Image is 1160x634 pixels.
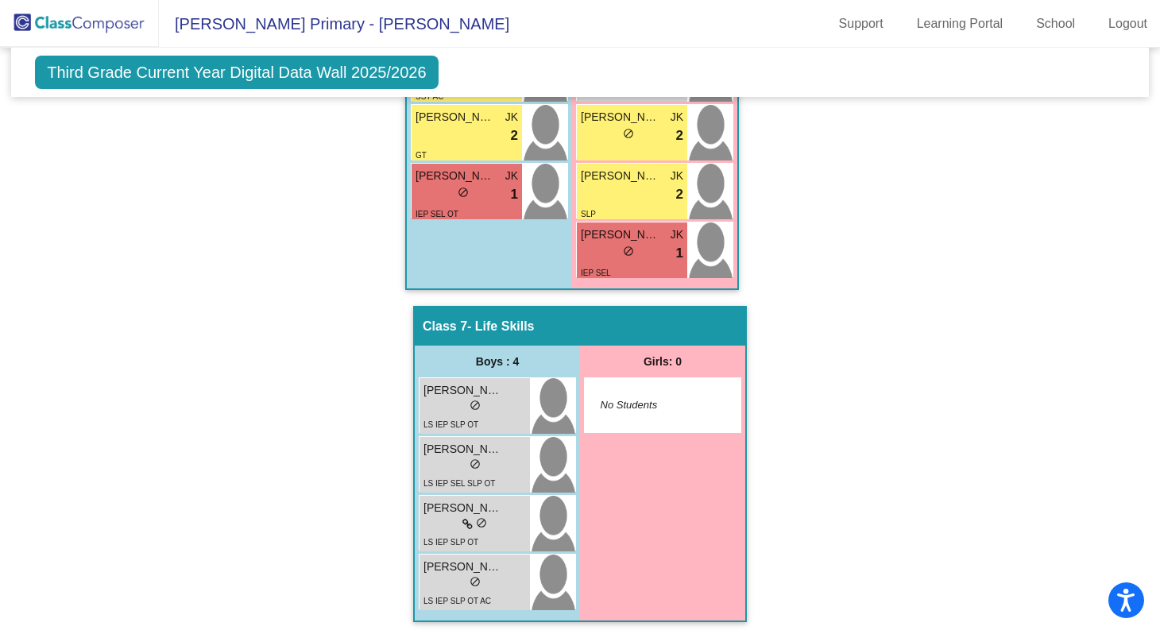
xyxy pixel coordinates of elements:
[581,210,596,218] span: SLP
[423,479,495,488] span: LS IEP SEL SLP OT
[415,346,580,377] div: Boys : 4
[676,243,683,264] span: 1
[416,210,458,218] span: IEP SEL OT
[416,151,427,160] span: GT
[671,109,683,126] span: JK
[623,245,634,257] span: do_not_disturb_alt
[505,168,518,184] span: JK
[467,319,534,334] span: - Life Skills
[511,184,518,205] span: 1
[671,168,683,184] span: JK
[581,168,660,184] span: [PERSON_NAME]
[671,226,683,243] span: JK
[601,397,700,413] span: No Students
[904,11,1016,37] a: Learning Portal
[423,538,478,547] span: LS IEP SLP OT
[423,382,503,399] span: [PERSON_NAME]
[416,109,495,126] span: [PERSON_NAME] [PERSON_NAME]
[505,109,518,126] span: JK
[1096,11,1160,37] a: Logout
[470,576,481,587] span: do_not_disturb_alt
[470,458,481,470] span: do_not_disturb_alt
[581,109,660,126] span: [PERSON_NAME]
[423,500,503,516] span: [PERSON_NAME]
[676,126,683,146] span: 2
[458,187,469,198] span: do_not_disturb_alt
[35,56,438,89] span: Third Grade Current Year Digital Data Wall 2025/2026
[676,184,683,205] span: 2
[1023,11,1088,37] a: School
[423,420,478,429] span: LS IEP SLP OT
[470,400,481,411] span: do_not_disturb_alt
[416,168,495,184] span: [PERSON_NAME]
[476,517,487,528] span: do_not_disturb_alt
[581,269,611,277] span: IEP SEL
[511,126,518,146] span: 2
[623,128,634,139] span: do_not_disturb_alt
[826,11,896,37] a: Support
[580,346,745,377] div: Girls: 0
[581,226,660,243] span: [PERSON_NAME]
[423,319,467,334] span: Class 7
[159,11,509,37] span: [PERSON_NAME] Primary - [PERSON_NAME]
[423,441,503,458] span: [PERSON_NAME]
[423,597,491,605] span: LS IEP SLP OT AC
[423,559,503,575] span: [PERSON_NAME]
[416,92,443,101] span: SST AC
